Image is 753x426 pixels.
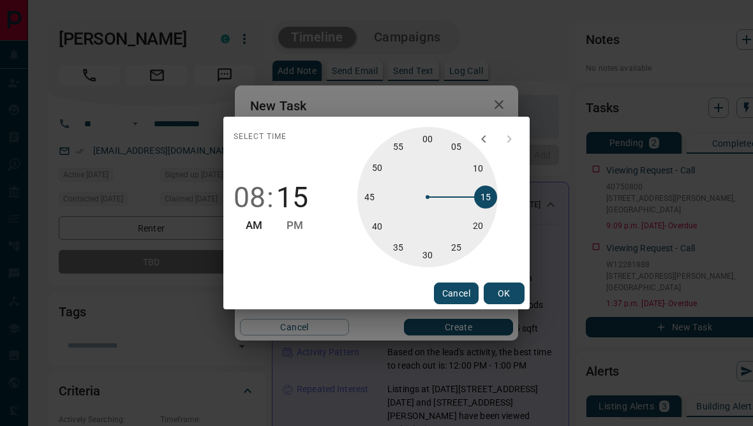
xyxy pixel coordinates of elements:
[287,217,303,234] button: PM
[267,181,274,214] span: :
[276,181,308,214] button: 15
[471,126,496,152] button: open previous view
[234,127,287,147] span: Select time
[246,217,262,234] button: AM
[234,181,265,214] button: 08
[484,283,525,304] button: OK
[434,283,479,304] button: Cancel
